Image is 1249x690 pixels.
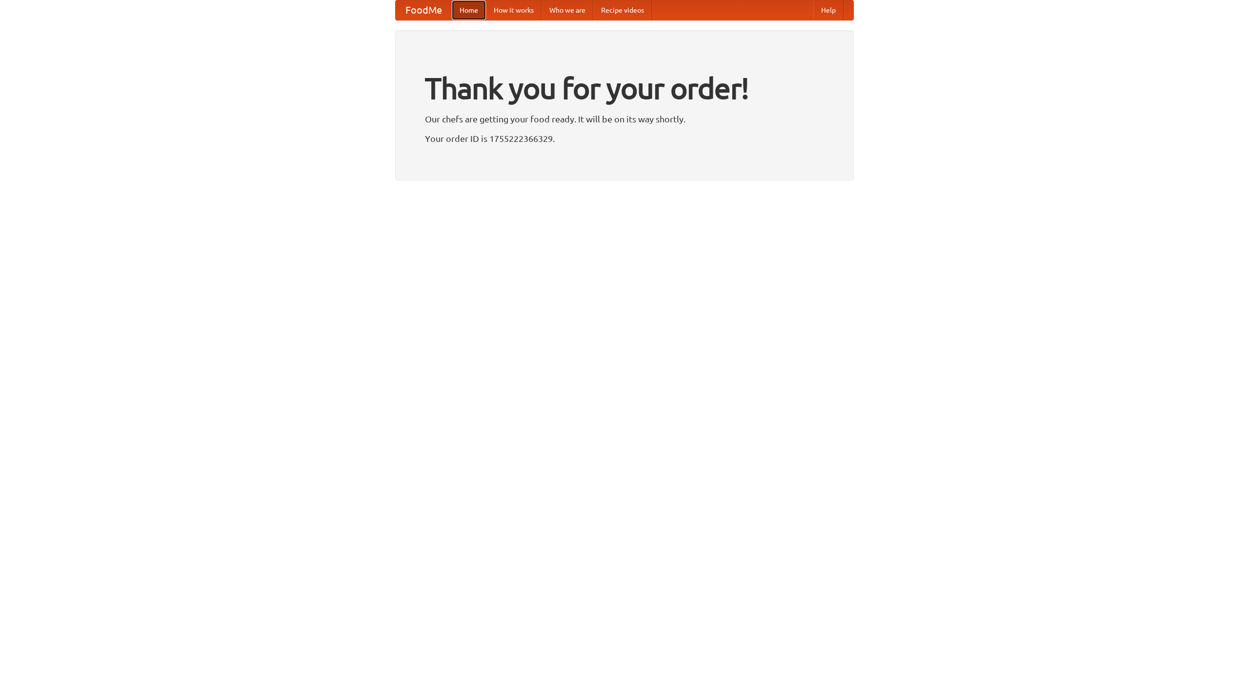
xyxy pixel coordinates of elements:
[542,0,593,20] a: Who we are
[425,65,824,112] h1: Thank you for your order!
[396,0,452,20] a: FoodMe
[593,0,652,20] a: Recipe videos
[425,131,824,146] p: Your order ID is 1755222366329.
[452,0,486,20] a: Home
[813,0,844,20] a: Help
[425,112,824,126] p: Our chefs are getting your food ready. It will be on its way shortly.
[486,0,542,20] a: How it works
